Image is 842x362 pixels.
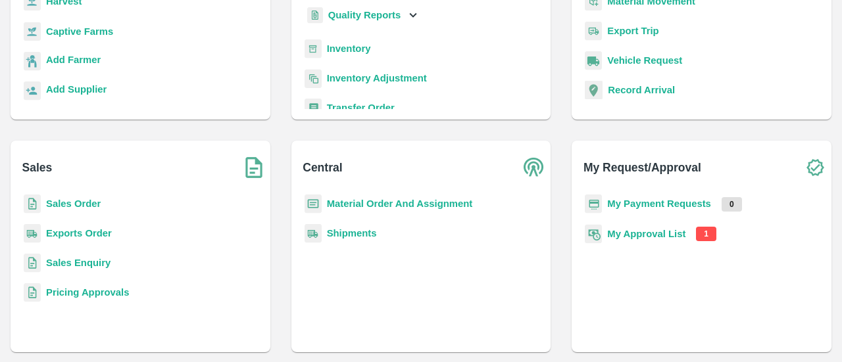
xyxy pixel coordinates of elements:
[24,254,41,273] img: sales
[607,229,685,239] a: My Approval List
[607,198,711,209] a: My Payment Requests
[46,55,101,65] b: Add Farmer
[46,198,101,209] a: Sales Order
[46,84,107,95] b: Add Supplier
[327,198,473,209] a: Material Order And Assignment
[585,81,603,99] img: recordArrival
[327,43,371,54] a: Inventory
[24,52,41,71] img: farmer
[22,158,53,177] b: Sales
[24,22,41,41] img: harvest
[305,39,322,58] img: whInventory
[307,7,323,24] img: qualityReport
[305,194,322,214] img: centralMaterial
[327,73,427,83] a: Inventory Adjustment
[583,158,701,177] b: My Request/Approval
[305,224,322,243] img: shipments
[607,26,658,36] a: Export Trip
[303,158,342,177] b: Central
[585,51,602,70] img: vehicle
[722,197,742,212] p: 0
[46,26,113,37] a: Captive Farms
[24,81,41,101] img: supplier
[799,151,831,184] img: check
[305,2,421,29] div: Quality Reports
[696,227,716,241] p: 1
[305,69,322,88] img: inventory
[585,22,602,41] img: delivery
[46,53,101,70] a: Add Farmer
[46,228,112,238] a: Exports Order
[327,228,377,238] a: Shipments
[237,151,270,184] img: soSales
[327,102,395,113] a: Transfer Order
[24,194,41,214] img: sales
[607,55,682,66] a: Vehicle Request
[585,194,602,214] img: payment
[46,258,111,268] a: Sales Enquiry
[46,82,107,100] a: Add Supplier
[24,283,41,302] img: sales
[328,10,401,20] b: Quality Reports
[608,85,675,95] a: Record Arrival
[305,99,322,118] img: whTransfer
[585,224,602,244] img: approval
[46,287,129,298] a: Pricing Approvals
[24,224,41,243] img: shipments
[518,151,551,184] img: central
